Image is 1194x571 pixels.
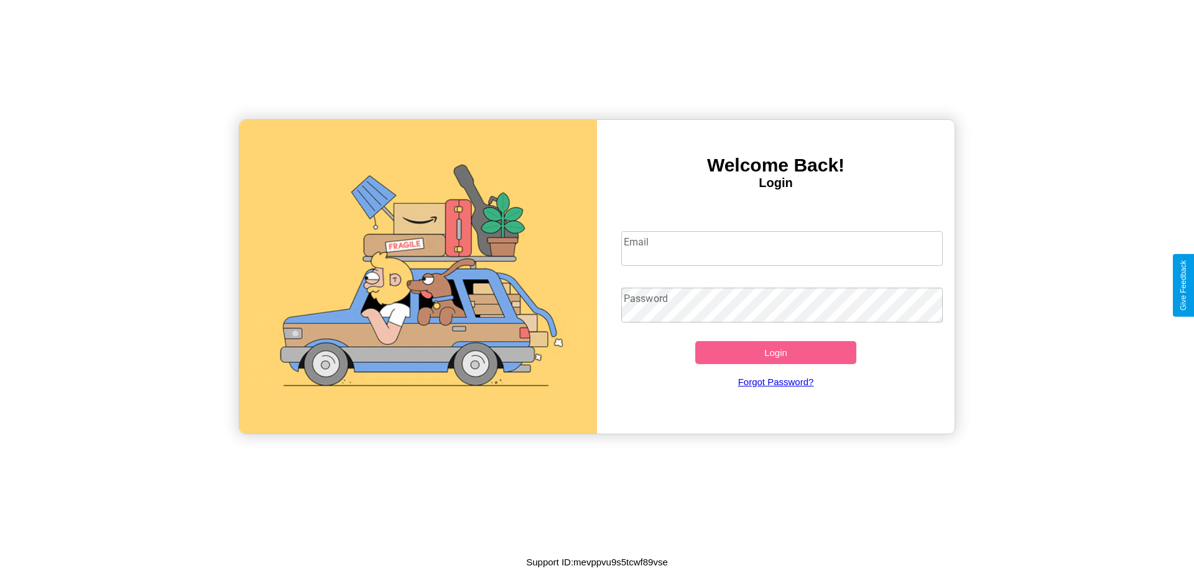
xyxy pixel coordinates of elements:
[597,176,955,190] h4: Login
[597,155,955,176] h3: Welcome Back!
[695,341,856,364] button: Login
[615,364,937,400] a: Forgot Password?
[239,120,597,434] img: gif
[526,554,668,570] p: Support ID: mevppvu9s5tcwf89vse
[1179,260,1188,311] div: Give Feedback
